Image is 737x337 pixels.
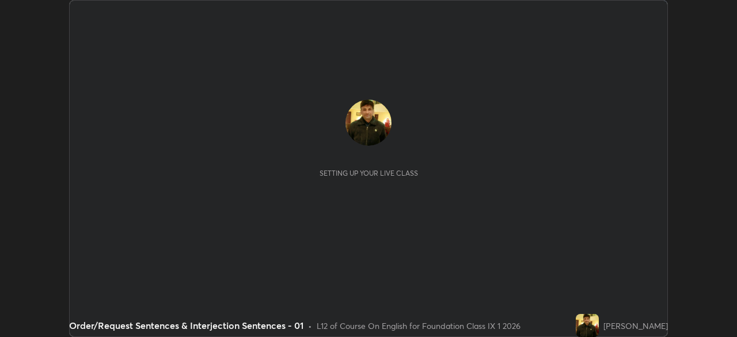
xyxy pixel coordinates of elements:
[69,319,303,332] div: Order/Request Sentences & Interjection Sentences - 01
[320,169,418,177] div: Setting up your live class
[576,314,599,337] img: 2ac7c97e948e40f994bf223dccd011e9.jpg
[317,320,521,332] div: L12 of Course On English for Foundation Class IX 1 2026
[308,320,312,332] div: •
[603,320,668,332] div: [PERSON_NAME]
[345,100,392,146] img: 2ac7c97e948e40f994bf223dccd011e9.jpg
